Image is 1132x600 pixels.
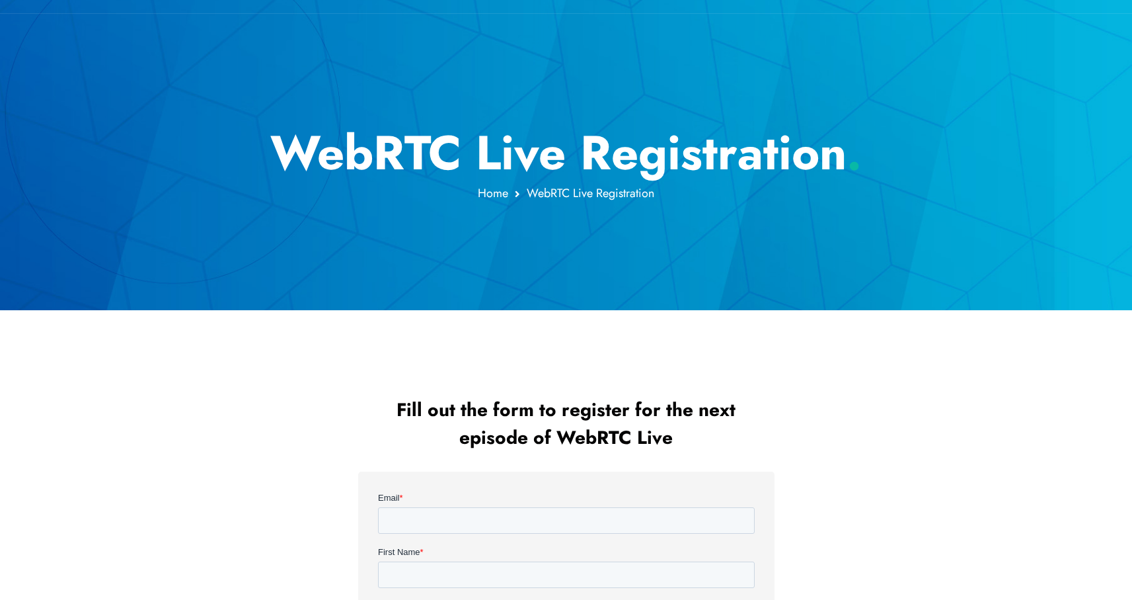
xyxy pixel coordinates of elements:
[847,118,862,187] span: .
[478,185,508,202] a: Home
[179,124,953,181] p: WebRTC Live Registration
[361,396,771,452] h2: Fill out the form to register for the next episode of WebRTC Live
[527,185,654,202] span: WebRTC Live Registration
